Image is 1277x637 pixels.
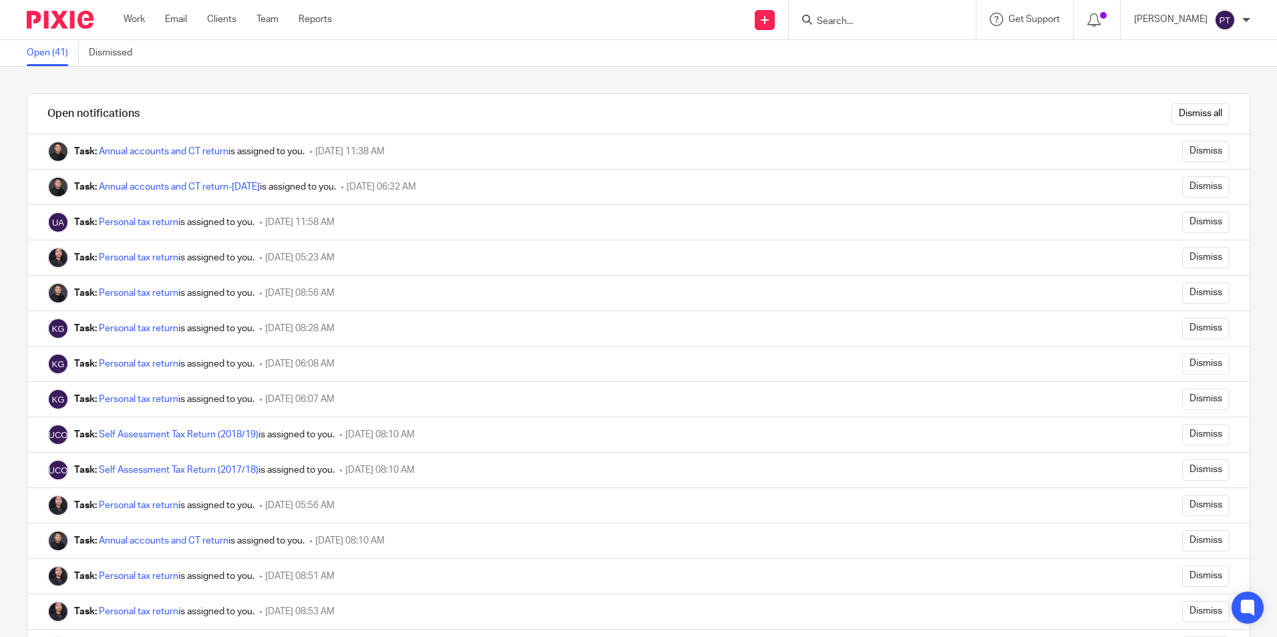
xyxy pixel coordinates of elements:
div: is assigned to you. [74,534,305,548]
img: Keshav Gautam [47,318,69,339]
img: Keshav Gautam [47,353,69,375]
span: [DATE] 08:28 AM [265,324,335,333]
input: Dismiss [1182,282,1230,304]
span: [DATE] 08:51 AM [265,572,335,581]
span: [DATE] 08:10 AM [345,430,415,439]
a: Team [256,13,279,26]
b: Task: [74,147,97,156]
b: Task: [74,253,97,262]
span: [DATE] 11:38 AM [315,147,385,156]
img: Raman Bogati [47,176,69,198]
input: Dismiss [1182,176,1230,198]
input: Dismiss [1182,389,1230,410]
div: is assigned to you. [74,570,254,583]
input: Search [815,16,936,28]
img: Raman Bogati [47,282,69,304]
div: is assigned to you. [74,463,335,477]
input: Dismiss [1182,530,1230,552]
div: is assigned to you. [74,605,254,618]
input: Dismiss [1182,601,1230,622]
span: [DATE] 06:08 AM [265,359,335,369]
span: [DATE] 11:58 AM [265,218,335,227]
a: Clients [207,13,236,26]
a: Personal tax return [99,395,178,404]
div: is assigned to you. [74,357,254,371]
input: Dismiss [1182,141,1230,162]
div: is assigned to you. [74,393,254,406]
div: is assigned to you. [74,286,254,300]
div: is assigned to you. [74,322,254,335]
a: Personal tax return [99,359,178,369]
span: [DATE] 08:10 AM [345,465,415,475]
img: UKPA Client Onboarding [47,459,69,481]
a: Dismissed [89,40,142,66]
b: Task: [74,324,97,333]
input: Dismiss [1182,459,1230,481]
b: Task: [74,572,97,581]
b: Task: [74,536,97,546]
a: Personal tax return [99,288,178,298]
span: [DATE] 05:23 AM [265,253,335,262]
span: [DATE] 05:56 AM [265,501,335,510]
span: [DATE] 06:07 AM [265,395,335,404]
a: Work [124,13,145,26]
input: Dismiss all [1171,103,1230,125]
img: UKPA Accounts [47,212,69,233]
b: Task: [74,288,97,298]
a: Personal tax return [99,572,178,581]
h1: Open notifications [47,107,140,121]
a: Self Assessment Tax Return (2018/19) [99,430,258,439]
span: [DATE] 08:56 AM [265,288,335,298]
input: Dismiss [1182,318,1230,339]
div: is assigned to you. [74,180,336,194]
p: [PERSON_NAME] [1134,13,1208,26]
div: is assigned to you. [74,499,254,512]
a: Email [165,13,187,26]
img: Raman Bogati [47,141,69,162]
div: is assigned to you. [74,428,335,441]
b: Task: [74,607,97,616]
input: Dismiss [1182,495,1230,516]
b: Task: [74,395,97,404]
input: Dismiss [1182,353,1230,375]
span: [DATE] 08:53 AM [265,607,335,616]
a: Personal tax return [99,324,178,333]
b: Task: [74,501,97,510]
img: Keshav Gautam [47,389,69,410]
div: is assigned to you. [74,216,254,229]
b: Task: [74,182,97,192]
a: Personal tax return [99,607,178,616]
b: Task: [74,465,97,475]
a: Reports [299,13,332,26]
img: UKPA Client Onboarding [47,424,69,445]
b: Task: [74,218,97,227]
img: svg%3E [1214,9,1236,31]
span: [DATE] 06:32 AM [347,182,416,192]
span: Get Support [1009,15,1060,24]
img: Christina Maharjan [47,247,69,268]
b: Task: [74,359,97,369]
a: Annual accounts and CT return [99,147,228,156]
img: Raman Bogati [47,530,69,552]
a: Open (41) [27,40,79,66]
input: Dismiss [1182,247,1230,268]
a: Self Assessment Tax Return (2017/18) [99,465,258,475]
b: Task: [74,430,97,439]
a: Personal tax return [99,253,178,262]
span: [DATE] 08:10 AM [315,536,385,546]
img: Christina Maharjan [47,601,69,622]
a: Personal tax return [99,501,178,510]
div: is assigned to you. [74,145,305,158]
input: Dismiss [1182,212,1230,233]
a: Annual accounts and CT return-[DATE] [99,182,260,192]
img: Christina Maharjan [47,566,69,587]
div: is assigned to you. [74,251,254,264]
input: Dismiss [1182,424,1230,445]
input: Dismiss [1182,566,1230,587]
a: Personal tax return [99,218,178,227]
img: Christina Maharjan [47,495,69,516]
a: Annual accounts and CT return [99,536,228,546]
img: Pixie [27,11,94,29]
